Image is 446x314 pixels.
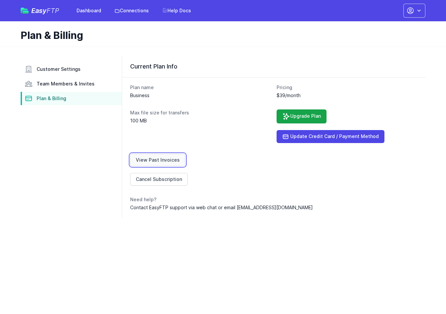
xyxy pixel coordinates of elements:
[21,63,122,76] a: Customer Settings
[277,109,327,123] a: Upgrade Plan
[37,80,95,87] span: Team Members & Invites
[31,7,59,14] span: Easy
[130,154,185,166] a: View Past Invoices
[21,29,420,41] h1: Plan & Billing
[130,204,417,211] dd: Contact EasyFTP support via web chat or email [EMAIL_ADDRESS][DOMAIN_NAME]
[130,173,188,186] a: Cancel Subscription
[21,77,122,90] a: Team Members & Invites
[130,109,271,116] dt: Max file size for transfers
[413,281,438,306] iframe: Drift Widget Chat Controller
[130,196,417,203] dt: Need help?
[130,84,271,91] dt: Plan name
[158,5,195,17] a: Help Docs
[73,5,105,17] a: Dashboard
[130,63,417,71] h3: Current Plan Info
[21,92,122,105] a: Plan & Billing
[21,7,59,14] a: EasyFTP
[47,7,59,15] span: FTP
[37,66,81,73] span: Customer Settings
[277,84,418,91] dt: Pricing
[277,92,418,99] dd: $39/month
[37,95,66,102] span: Plan & Billing
[130,117,271,124] dd: 100 MB
[277,130,384,143] a: Update Credit Card / Payment Method
[111,5,153,17] a: Connections
[21,8,29,14] img: easyftp_logo.png
[130,92,271,99] dd: Business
